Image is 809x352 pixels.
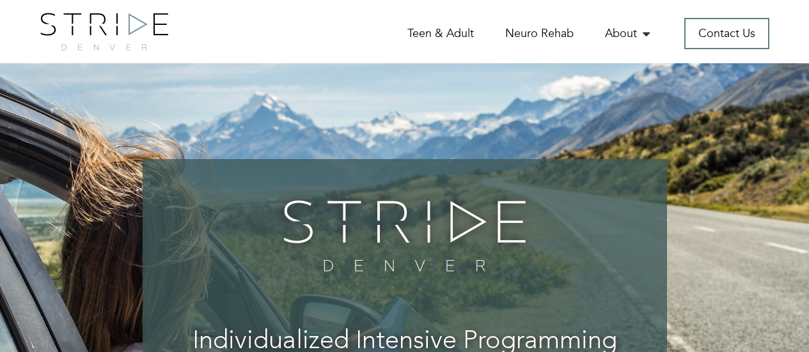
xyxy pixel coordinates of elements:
[505,26,574,42] a: Neuro Rehab
[684,18,769,49] a: Contact Us
[407,26,474,42] a: Teen & Adult
[605,26,653,42] a: About
[275,191,534,280] img: banner-logo.png
[40,13,168,50] img: logo.png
